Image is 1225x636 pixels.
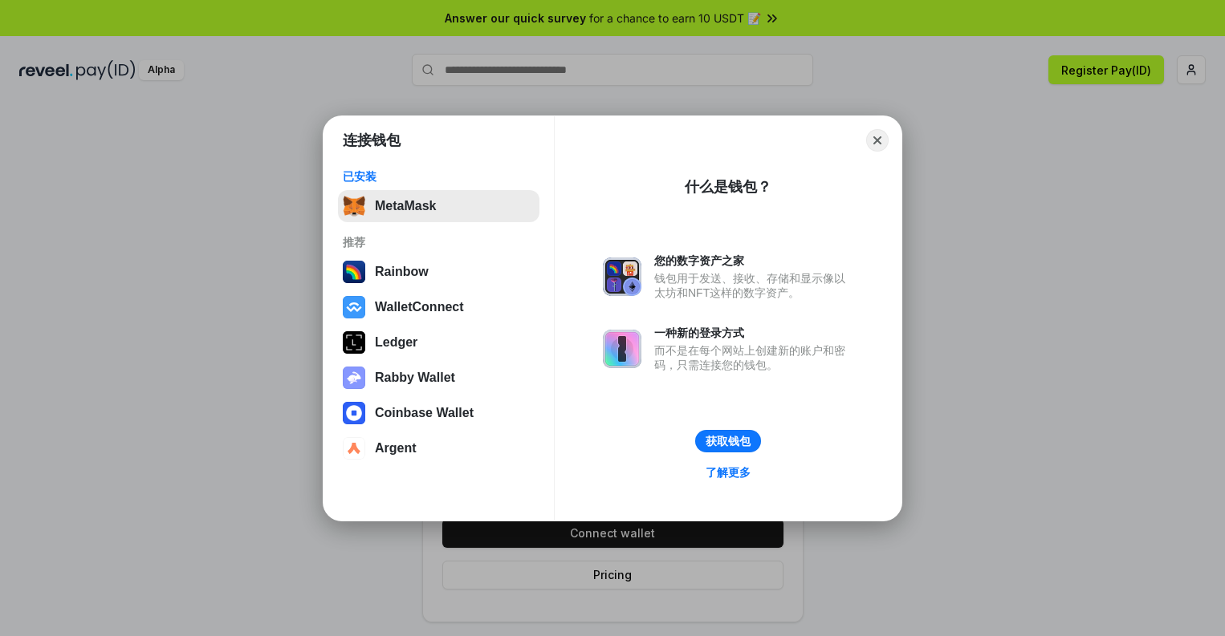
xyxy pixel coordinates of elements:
button: Ledger [338,326,539,359]
button: Coinbase Wallet [338,397,539,429]
h1: 连接钱包 [343,131,401,150]
div: 获取钱包 [706,434,751,448]
img: svg+xml,%3Csvg%20width%3D%2228%22%20height%3D%2228%22%20viewBox%3D%220%200%2028%2028%22%20fill%3D... [343,296,365,318]
img: svg+xml,%3Csvg%20width%3D%22120%22%20height%3D%22120%22%20viewBox%3D%220%200%20120%20120%22%20fil... [343,261,365,283]
div: 而不是在每个网站上创建新的账户和密码，只需连接您的钱包。 [654,343,853,372]
img: svg+xml,%3Csvg%20xmlns%3D%22http%3A%2F%2Fwww.w3.org%2F2000%2Fsvg%22%20width%3D%2228%22%20height%3... [343,331,365,354]
img: svg+xml,%3Csvg%20width%3D%2228%22%20height%3D%2228%22%20viewBox%3D%220%200%2028%2028%22%20fill%3D... [343,402,365,424]
div: 已安装 [343,169,535,184]
button: Close [866,129,889,152]
button: WalletConnect [338,291,539,323]
div: 什么是钱包？ [685,177,771,196]
div: WalletConnect [375,300,464,314]
div: 钱包用于发送、接收、存储和显示像以太坊和NFT这样的数字资产。 [654,271,853,300]
div: 了解更多 [706,465,751,480]
button: MetaMask [338,190,539,222]
div: Rainbow [375,265,429,279]
a: 了解更多 [696,462,760,483]
img: svg+xml,%3Csvg%20xmlns%3D%22http%3A%2F%2Fwww.w3.org%2F2000%2Fsvg%22%20fill%3D%22none%22%20viewBox... [603,257,641,296]
button: 获取钱包 [695,430,761,452]
div: MetaMask [375,199,436,213]
button: Argent [338,432,539,464]
div: 推荐 [343,235,535,249]
div: Coinbase Wallet [375,406,474,420]
img: svg+xml,%3Csvg%20xmlns%3D%22http%3A%2F%2Fwww.w3.org%2F2000%2Fsvg%22%20fill%3D%22none%22%20viewBox... [603,330,641,368]
button: Rainbow [338,256,539,288]
img: svg+xml,%3Csvg%20fill%3D%22none%22%20height%3D%2233%22%20viewBox%3D%220%200%2035%2033%22%20width%... [343,195,365,217]
div: 您的数字资产之家 [654,253,853,268]
div: Ledger [375,335,417,350]
div: Argent [375,441,417,456]
img: svg+xml,%3Csvg%20width%3D%2228%22%20height%3D%2228%22%20viewBox%3D%220%200%2028%2028%22%20fill%3D... [343,437,365,460]
button: Rabby Wallet [338,362,539,394]
img: svg+xml,%3Csvg%20xmlns%3D%22http%3A%2F%2Fwww.w3.org%2F2000%2Fsvg%22%20fill%3D%22none%22%20viewBox... [343,367,365,389]
div: 一种新的登录方式 [654,326,853,340]
div: Rabby Wallet [375,371,455,385]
